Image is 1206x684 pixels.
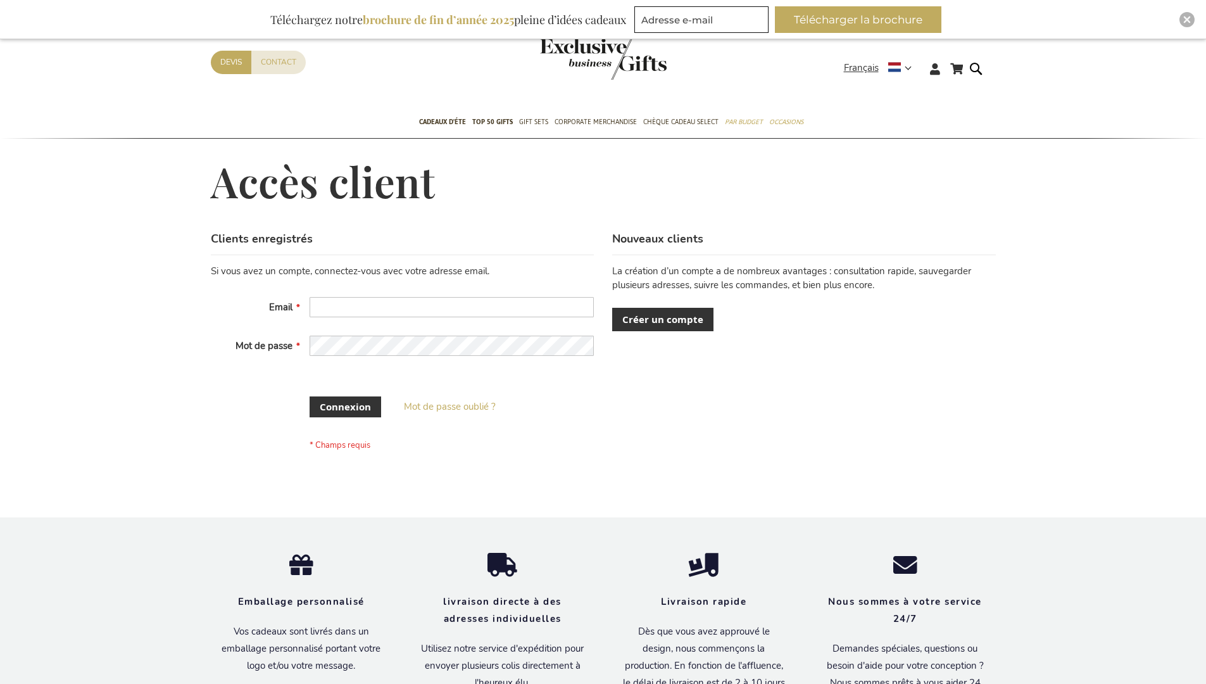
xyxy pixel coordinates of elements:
[265,6,632,33] div: Téléchargez notre pleine d’idées cadeaux
[211,154,435,208] span: Accès client
[643,115,719,129] span: Chèque Cadeau Select
[310,297,594,317] input: Email
[269,301,292,313] span: Email
[251,51,306,74] a: Contact
[769,107,803,139] a: Occasions
[725,107,763,139] a: Par budget
[238,595,365,608] strong: Emballage personnalisé
[612,231,703,246] strong: Nouveaux clients
[634,6,772,37] form: marketing offers and promotions
[844,61,879,75] span: Français
[320,400,371,414] span: Connexion
[472,115,513,129] span: TOP 50 Gifts
[236,339,292,352] span: Mot de passe
[443,595,562,625] strong: livraison directe à des adresses individuelles
[404,400,496,414] a: Mot de passe oublié ?
[211,231,313,246] strong: Clients enregistrés
[555,115,637,129] span: Corporate Merchandise
[643,107,719,139] a: Chèque Cadeau Select
[775,6,941,33] button: Télécharger la brochure
[725,115,763,129] span: Par budget
[220,623,383,674] p: Vos cadeaux sont livrés dans un emballage personnalisé portant votre logo et/ou votre message.
[404,400,496,413] span: Mot de passe oublié ?
[310,396,381,417] button: Connexion
[419,115,466,129] span: Cadeaux D'Éte
[1183,16,1191,23] img: Close
[472,107,513,139] a: TOP 50 Gifts
[828,595,982,625] strong: Nous sommes à votre service 24/7
[519,115,548,129] span: Gift Sets
[622,313,703,326] span: Créer un compte
[540,38,603,80] a: store logo
[555,107,637,139] a: Corporate Merchandise
[634,6,769,33] input: Adresse e-mail
[519,107,548,139] a: Gift Sets
[661,595,746,608] strong: Livraison rapide
[612,308,713,331] a: Créer un compte
[540,38,667,80] img: Exclusive Business gifts logo
[211,51,251,74] a: Devis
[1179,12,1195,27] div: Close
[612,265,995,292] p: La création d’un compte a de nombreux avantages : consultation rapide, sauvegarder plusieurs adre...
[769,115,803,129] span: Occasions
[363,12,514,27] b: brochure de fin d’année 2025
[419,107,466,139] a: Cadeaux D'Éte
[211,265,594,278] div: Si vous avez un compte, connectez-vous avec votre adresse email.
